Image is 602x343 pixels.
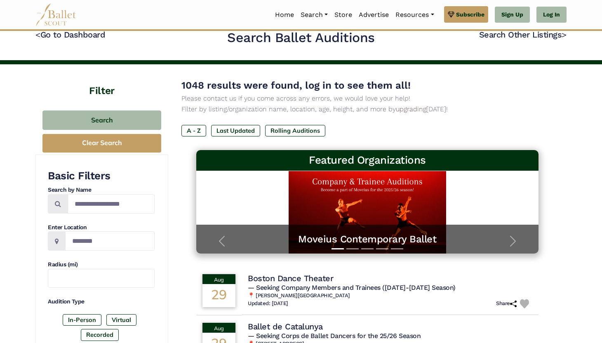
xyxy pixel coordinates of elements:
[272,6,297,23] a: Home
[562,29,567,40] code: >
[48,298,155,306] h4: Audition Type
[205,233,530,246] a: Moveius Contemporary Ballet
[331,6,355,23] a: Store
[202,274,235,284] div: Aug
[181,125,206,136] label: A - Z
[181,104,553,115] p: Filter by listing/organization name, location, age, height, and more by [DATE]!
[396,105,426,113] a: upgrading
[35,30,105,40] a: <Go to Dashboard
[42,134,161,153] button: Clear Search
[495,7,530,23] a: Sign Up
[297,6,331,23] a: Search
[48,169,155,183] h3: Basic Filters
[35,29,40,40] code: <
[248,332,421,340] span: — Seeking Corps de Ballet Dancers for the 25/26 Season
[248,273,333,284] h4: Boston Dance Theater
[391,244,403,254] button: Slide 5
[65,231,155,251] input: Location
[248,321,323,332] h4: Ballet de Catalunya
[265,125,325,136] label: Rolling Auditions
[81,329,119,341] label: Recorded
[248,292,532,299] h6: 📍 [PERSON_NAME][GEOGRAPHIC_DATA]
[227,29,375,47] h2: Search Ballet Auditions
[202,284,235,307] div: 29
[42,110,161,130] button: Search
[106,314,136,326] label: Virtual
[63,314,101,326] label: In-Person
[248,284,456,291] span: — Seeking Company Members and Trainees ([DATE]-[DATE] Season)
[48,261,155,269] h4: Radius (mi)
[444,6,488,23] a: Subscribe
[181,93,553,104] p: Please contact us if you come across any errors, we would love your help!
[48,223,155,232] h4: Enter Location
[392,6,437,23] a: Resources
[456,10,484,19] span: Subscribe
[68,194,155,214] input: Search by names...
[181,80,411,91] span: 1048 results were found, log in to see them all!
[202,323,235,333] div: Aug
[211,125,260,136] label: Last Updated
[536,7,567,23] a: Log In
[496,300,517,307] h6: Share
[203,153,532,167] h3: Featured Organizations
[248,300,288,307] h6: Updated: [DATE]
[361,244,374,254] button: Slide 3
[448,10,454,19] img: gem.svg
[35,64,168,98] h4: Filter
[376,244,388,254] button: Slide 4
[48,186,155,194] h4: Search by Name
[332,244,344,254] button: Slide 1
[355,6,392,23] a: Advertise
[479,30,567,40] a: Search Other Listings>
[346,244,359,254] button: Slide 2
